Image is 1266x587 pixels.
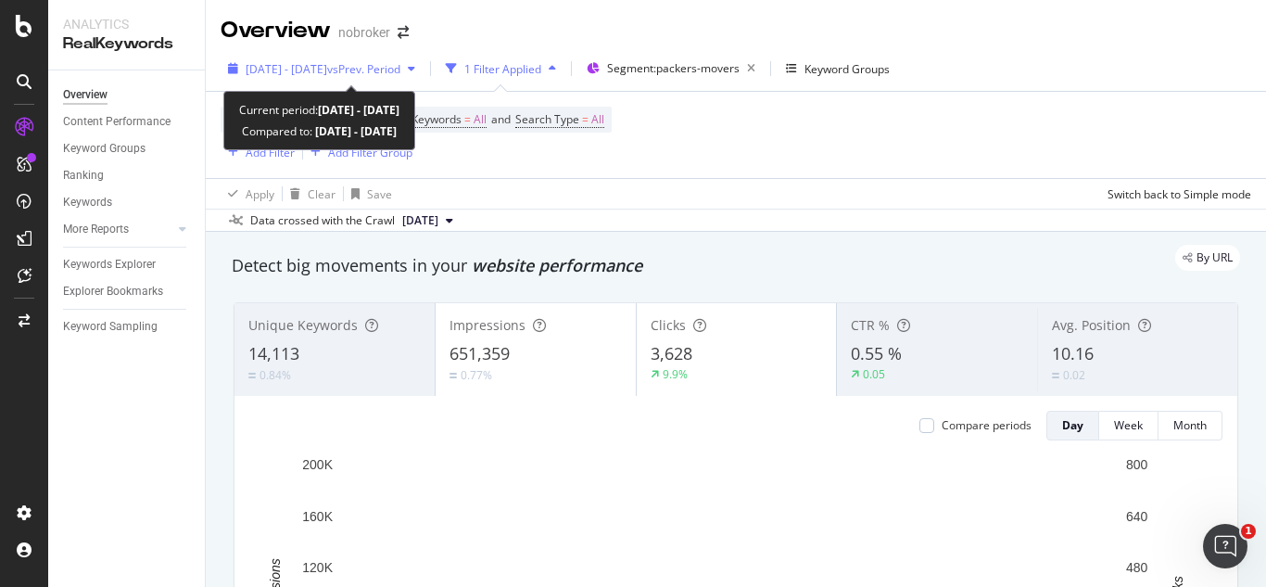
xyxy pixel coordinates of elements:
button: Month [1158,411,1222,440]
div: 0.84% [260,367,291,383]
text: 120K [302,560,333,575]
span: 2025 Aug. 4th [402,212,438,229]
button: Segment:packers-movers [579,54,763,83]
span: 1 [1241,524,1256,539]
a: Keywords Explorer [63,255,192,274]
text: 480 [1126,560,1148,575]
div: Compared to: [242,121,397,142]
div: Data crossed with the Crawl [250,212,395,229]
span: 14,113 [248,342,299,364]
iframe: Intercom live chat [1203,524,1247,568]
button: [DATE] [395,210,461,232]
img: Equal [449,373,457,378]
span: Clicks [651,316,686,334]
div: Add Filter Group [328,145,412,160]
div: Keyword Sampling [63,317,158,337]
span: 3,628 [651,342,692,364]
span: [DATE] - [DATE] [246,61,327,77]
div: Overview [221,15,331,46]
span: and [491,111,511,127]
div: Content Performance [63,112,171,132]
a: Explorer Bookmarks [63,282,192,301]
div: 0.05 [863,366,885,382]
div: Explorer Bookmarks [63,282,163,301]
div: Apply [246,186,274,202]
button: Day [1046,411,1099,440]
span: CTR % [851,316,890,334]
button: Clear [283,179,335,209]
span: = [582,111,589,127]
div: 9.9% [663,366,688,382]
a: More Reports [63,220,173,239]
span: Segment: packers-movers [607,60,740,76]
div: legacy label [1175,245,1240,271]
span: Impressions [449,316,525,334]
div: Keywords [63,193,112,212]
a: Keywords [63,193,192,212]
span: Avg. Position [1052,316,1131,334]
button: Week [1099,411,1158,440]
button: Add Filter [221,141,295,163]
b: [DATE] - [DATE] [318,102,399,118]
div: Keyword Groups [63,139,146,159]
span: 0.55 % [851,342,902,364]
a: Overview [63,85,192,105]
text: 800 [1126,457,1148,472]
span: vs Prev. Period [327,61,400,77]
button: [DATE] - [DATE]vsPrev. Period [221,54,423,83]
text: 160K [302,509,333,524]
div: Keywords Explorer [63,255,156,274]
img: Equal [248,373,256,378]
span: Search Type [515,111,579,127]
span: By URL [1196,252,1233,263]
div: 1 Filter Applied [464,61,541,77]
div: arrow-right-arrow-left [398,26,409,39]
div: Switch back to Simple mode [1108,186,1251,202]
div: Day [1062,417,1083,433]
div: 0.02 [1063,367,1085,383]
text: 640 [1126,509,1148,524]
button: Save [344,179,392,209]
div: Overview [63,85,108,105]
div: nobroker [338,23,390,42]
button: Switch back to Simple mode [1100,179,1251,209]
span: Unique Keywords [248,316,358,334]
span: = [464,111,471,127]
div: 0.77% [461,367,492,383]
div: Add Filter [246,145,295,160]
div: Week [1114,417,1143,433]
button: Keyword Groups [779,54,897,83]
text: 200K [302,457,333,472]
div: Save [367,186,392,202]
button: Apply [221,179,274,209]
div: More Reports [63,220,129,239]
a: Content Performance [63,112,192,132]
div: Keyword Groups [804,61,890,77]
div: Clear [308,186,335,202]
img: Equal [1052,373,1059,378]
div: Compare periods [942,417,1032,433]
b: [DATE] - [DATE] [312,123,397,139]
a: Keyword Sampling [63,317,192,337]
div: Ranking [63,166,104,185]
div: RealKeywords [63,33,190,55]
div: Current period: [239,99,399,121]
a: Keyword Groups [63,139,192,159]
button: 1 Filter Applied [438,54,563,83]
span: 10.16 [1052,342,1094,364]
span: Keywords [411,111,462,127]
div: Month [1173,417,1207,433]
span: All [591,107,604,133]
div: Analytics [63,15,190,33]
span: All [474,107,487,133]
button: Add Filter Group [303,141,412,163]
span: 651,359 [449,342,510,364]
a: Ranking [63,166,192,185]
